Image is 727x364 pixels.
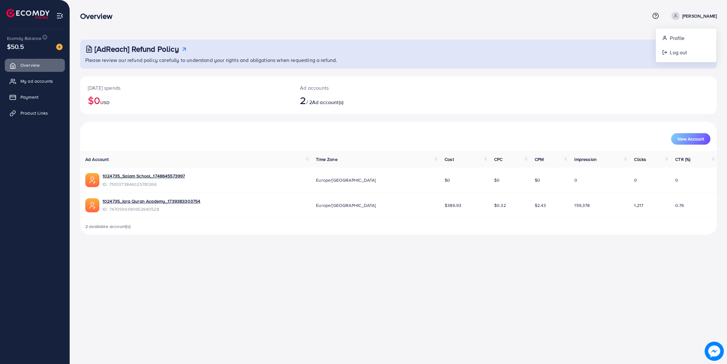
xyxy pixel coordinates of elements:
span: $0 [535,177,540,183]
span: Europe/[GEOGRAPHIC_DATA] [316,202,376,209]
span: CTR (%) [675,156,690,163]
p: Ad accounts [300,84,444,92]
span: $386.93 [445,202,461,209]
span: $0 [445,177,450,183]
span: 2 [300,93,306,108]
span: Impression [574,156,597,163]
span: Cost [445,156,454,163]
h3: [AdReach] Refund Policy [95,44,179,54]
img: logo [6,9,50,19]
span: Ecomdy Balance [7,35,42,42]
span: ID: 7470594390952640528 [103,206,200,212]
a: Payment [5,91,65,103]
span: 1,217 [634,202,643,209]
h2: / 2 [300,94,444,106]
span: $50.5 [7,42,24,51]
a: 1024735_Iqra Quran Academy_1739383303754 [103,198,200,204]
p: [DATE] spends [88,84,285,92]
span: $0 [494,177,500,183]
span: CPC [494,156,502,163]
span: Profile [670,34,685,42]
span: New Account [677,137,704,141]
span: 2 available account(s) [85,223,131,230]
span: $2.43 [535,202,546,209]
span: ID: 7510373846025781266 [103,181,185,187]
span: USD [100,99,109,106]
a: My ad accounts [5,75,65,87]
span: 0 [634,177,637,183]
span: 0 [675,177,678,183]
img: image [56,44,63,50]
img: image [705,342,723,360]
img: menu [56,12,64,19]
span: CPM [535,156,544,163]
span: Product Links [20,110,48,116]
img: ic-ads-acc.e4c84228.svg [85,173,99,187]
p: [PERSON_NAME] [682,12,717,20]
h3: Overview [80,11,118,21]
span: Europe/[GEOGRAPHIC_DATA] [316,177,376,183]
img: ic-ads-acc.e4c84228.svg [85,198,99,212]
span: Ad Account [85,156,109,163]
span: 159,378 [574,202,590,209]
span: Ad account(s) [312,99,343,106]
h2: $0 [88,94,285,106]
span: Time Zone [316,156,337,163]
a: 1024735_Salam School_1748645573997 [103,173,185,179]
a: [PERSON_NAME] [669,12,717,20]
span: Payment [20,94,38,100]
span: Clicks [634,156,646,163]
button: New Account [671,133,710,145]
span: $0.32 [494,202,506,209]
span: Log out [670,49,687,56]
span: 0 [574,177,577,183]
span: Overview [20,62,40,68]
p: Please review our refund policy carefully to understand your rights and obligations when requesti... [85,56,713,64]
span: 0.76 [675,202,684,209]
span: My ad accounts [20,78,53,84]
a: Product Links [5,107,65,119]
a: Overview [5,59,65,72]
ul: [PERSON_NAME] [655,28,717,63]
